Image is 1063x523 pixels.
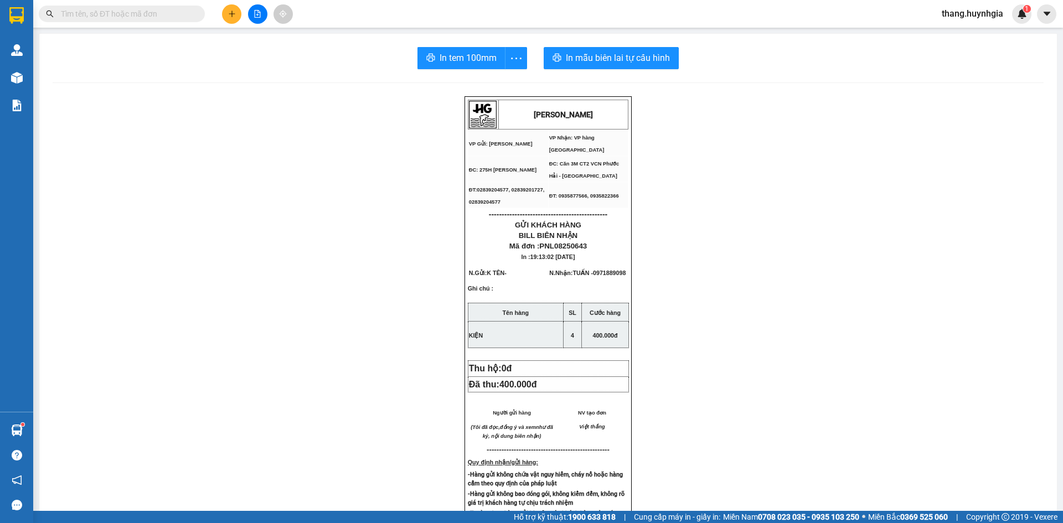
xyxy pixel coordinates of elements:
span: printer [553,53,561,64]
span: Hỗ trợ kỹ thuật: [514,511,616,523]
strong: 1900 633 818 [568,512,616,521]
strong: Tên hàng [503,309,529,316]
span: 1 [1025,5,1029,13]
span: Miền Bắc [868,511,948,523]
button: more [505,47,527,69]
span: Thu hộ: [469,364,517,373]
sup: 1 [1023,5,1031,13]
span: 400.000đ [499,380,537,389]
span: Cung cấp máy in - giấy in: [634,511,720,523]
span: ĐC: Căn 3M CT2 VCN Phước Hải - [GEOGRAPHIC_DATA] [549,161,620,179]
strong: 0708 023 035 - 0935 103 250 [758,512,859,521]
strong: -Hàng gửi không bao đóng gói, không kiểm đếm, không rõ giá trị khách hàng tự chịu trách nhiệm [468,490,625,506]
span: ĐC: 275H [PERSON_NAME] [469,167,536,173]
span: 19:13:02 [DATE] [530,253,575,260]
span: ---------------------------------------------- [489,210,607,219]
strong: Quy định nhận/gửi hàng: [468,459,538,465]
span: NV tạo đơn [578,410,606,416]
span: BILL BIÊN NHẬN [519,231,578,240]
sup: 1 [21,423,24,426]
img: solution-icon [11,100,23,111]
span: | [956,511,958,523]
button: printerIn tem 100mm [417,47,505,69]
span: Ghi chú : [468,285,493,301]
span: question-circle [12,450,22,460]
span: aim [279,10,287,18]
img: warehouse-icon [11,424,23,436]
em: (Tôi đã đọc,đồng ý và xem [471,424,536,430]
span: In tem 100mm [440,51,497,65]
span: Người gửi hàng [493,410,531,416]
span: 0971889098 [593,270,626,276]
span: thang.huynhgia [933,7,1012,20]
img: warehouse-icon [11,72,23,84]
span: TUẤN - [572,270,626,276]
span: ĐT:02839204577, 02839201727, 02839204577 [469,187,544,205]
span: --- [487,446,494,454]
span: Đã thu: [469,380,537,389]
span: 400.000đ [593,332,618,339]
span: printer [426,53,435,64]
img: icon-new-feature [1017,9,1027,19]
span: search [46,10,54,18]
strong: Cước hàng [590,309,621,316]
span: ----------------------------------------------- [494,446,610,454]
span: message [12,500,22,510]
span: | [624,511,626,523]
strong: [PERSON_NAME] [534,110,593,119]
span: more [505,51,527,65]
img: logo-vxr [9,7,24,24]
em: như đã ký, nội dung biên nhận) [483,424,553,439]
strong: 0369 525 060 [900,512,948,521]
span: ĐT: 0935877566, 0935822366 [549,193,619,199]
button: aim [274,4,293,24]
button: printerIn mẫu biên lai tự cấu hình [544,47,679,69]
span: ⚪️ [862,515,865,519]
button: caret-down [1037,4,1056,24]
button: file-add [248,4,267,24]
span: caret-down [1042,9,1052,19]
span: 0đ [502,364,512,373]
span: file-add [254,10,261,18]
button: plus [222,4,241,24]
span: KIỆN [469,332,483,339]
span: In mẫu biên lai tự cấu hình [566,51,670,65]
span: plus [228,10,236,18]
span: N.Gửi: [469,270,507,276]
span: GỬI KHÁCH HÀNG [515,221,581,229]
span: Việt thắng [579,424,605,429]
span: Mã đơn : [509,242,587,250]
strong: SL [569,309,576,316]
img: logo [469,101,497,128]
span: N.Nhận: [549,270,626,276]
span: K TÊN [487,270,504,276]
span: Miền Nam [723,511,859,523]
input: Tìm tên, số ĐT hoặc mã đơn [61,8,192,20]
span: copyright [1002,513,1009,521]
strong: -Hàng gửi không chứa vật nguy hiểm, cháy nổ hoặc hàng cấm theo quy định của pháp luật [468,471,623,487]
span: notification [12,475,22,485]
span: VP Nhận: VP hàng [GEOGRAPHIC_DATA] [549,135,605,153]
span: VP Gửi: [PERSON_NAME] [469,141,533,147]
span: PNL08250643 [539,242,587,250]
img: warehouse-icon [11,44,23,56]
span: In : [522,253,575,260]
span: - [504,270,507,276]
span: 4 [571,332,574,339]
